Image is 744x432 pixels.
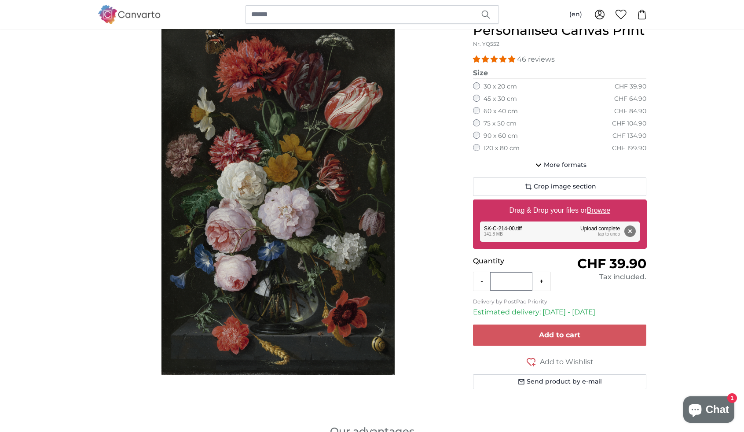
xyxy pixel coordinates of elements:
[473,256,560,266] p: Quantity
[473,156,647,174] button: More formats
[473,68,647,79] legend: Size
[532,273,550,290] button: +
[562,7,589,22] button: (en)
[484,119,517,128] label: 75 x 50 cm
[540,357,594,367] span: Add to Wishlist
[612,144,646,153] div: CHF 199.90
[98,5,161,23] img: Canvarto
[473,374,647,389] button: Send product by e-mail
[614,107,646,116] div: CHF 84.90
[473,356,647,367] button: Add to Wishlist
[506,202,613,219] label: Drag & Drop your files or
[612,132,646,140] div: CHF 134.90
[473,307,647,318] p: Estimated delivery: [DATE] - [DATE]
[473,41,499,47] span: Nr. YQ552
[539,331,580,339] span: Add to cart
[587,207,610,214] u: Browse
[473,55,517,63] span: 4.93 stars
[484,82,517,91] label: 30 x 20 cm
[484,144,520,153] label: 120 x 80 cm
[615,82,646,91] div: CHF 39.90
[681,396,737,425] inbox-online-store-chat: Shopify online store chat
[484,132,518,140] label: 90 x 60 cm
[517,55,555,63] span: 46 reviews
[612,119,646,128] div: CHF 104.90
[560,272,646,282] div: Tax included.
[577,255,646,272] span: CHF 39.90
[614,95,646,103] div: CHF 64.90
[98,22,459,375] div: 1 of 1
[534,182,596,191] span: Crop image section
[473,273,490,290] button: -
[473,298,647,305] p: Delivery by PostPac Priority
[473,325,647,346] button: Add to cart
[161,22,395,375] img: personalised-canvas-print
[544,161,586,170] span: More formats
[473,177,647,196] button: Crop image section
[473,22,647,38] h1: Personalised Canvas Print
[484,95,517,103] label: 45 x 30 cm
[484,107,518,116] label: 60 x 40 cm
